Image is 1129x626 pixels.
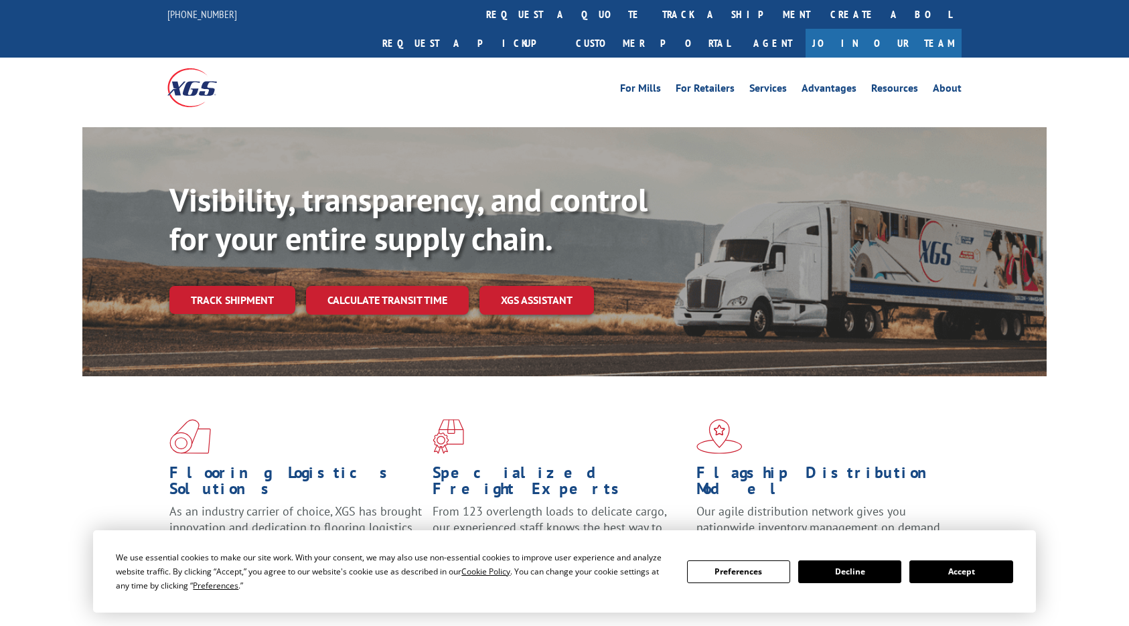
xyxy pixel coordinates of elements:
a: Request a pickup [372,29,566,58]
a: Customer Portal [566,29,740,58]
a: Calculate transit time [306,286,469,315]
a: XGS ASSISTANT [479,286,594,315]
a: About [933,83,962,98]
img: xgs-icon-flagship-distribution-model-red [696,419,743,454]
a: Resources [871,83,918,98]
span: Cookie Policy [461,566,510,577]
button: Preferences [687,560,790,583]
h1: Flooring Logistics Solutions [169,465,423,503]
span: As an industry carrier of choice, XGS has brought innovation and dedication to flooring logistics... [169,503,422,551]
div: We use essential cookies to make our site work. With your consent, we may also use non-essential ... [116,550,670,593]
button: Accept [909,560,1012,583]
a: For Retailers [676,83,735,98]
button: Decline [798,560,901,583]
b: Visibility, transparency, and control for your entire supply chain. [169,179,648,259]
a: [PHONE_NUMBER] [167,7,237,21]
span: Our agile distribution network gives you nationwide inventory management on demand. [696,503,943,535]
h1: Flagship Distribution Model [696,465,950,503]
a: For Mills [620,83,661,98]
img: xgs-icon-focused-on-flooring-red [433,419,464,454]
p: From 123 overlength loads to delicate cargo, our experienced staff knows the best way to move you... [433,503,686,563]
a: Agent [740,29,806,58]
a: Advantages [802,83,856,98]
span: Preferences [193,580,238,591]
h1: Specialized Freight Experts [433,465,686,503]
a: Services [749,83,787,98]
a: Track shipment [169,286,295,314]
img: xgs-icon-total-supply-chain-intelligence-red [169,419,211,454]
a: Join Our Team [806,29,962,58]
div: Cookie Consent Prompt [93,530,1036,613]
